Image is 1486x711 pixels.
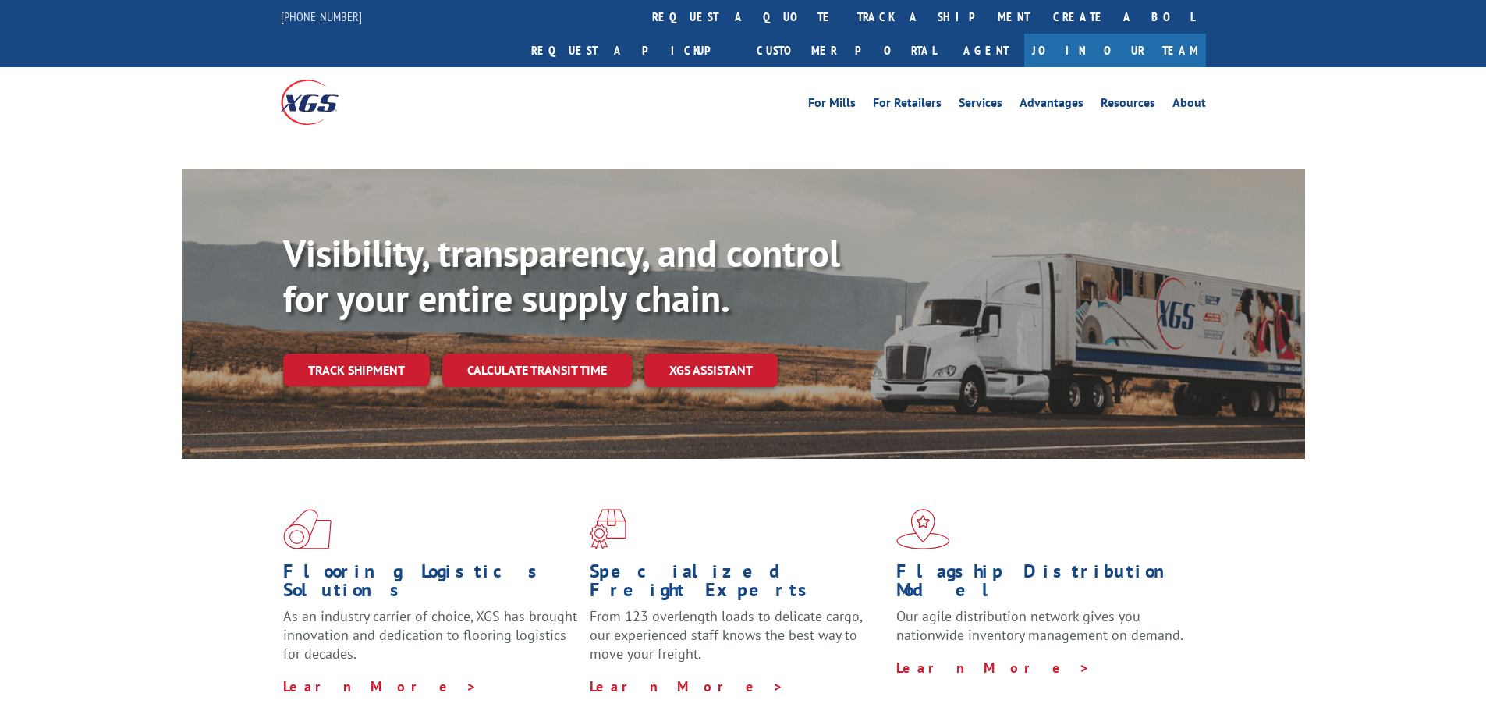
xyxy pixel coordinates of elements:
[808,97,856,114] a: For Mills
[873,97,942,114] a: For Retailers
[283,607,577,663] span: As an industry carrier of choice, XGS has brought innovation and dedication to flooring logistics...
[896,562,1191,607] h1: Flagship Distribution Model
[1020,97,1083,114] a: Advantages
[590,677,784,695] a: Learn More >
[745,34,948,67] a: Customer Portal
[896,607,1183,644] span: Our agile distribution network gives you nationwide inventory management on demand.
[644,354,778,387] a: XGS ASSISTANT
[896,659,1091,677] a: Learn More >
[283,229,840,322] b: Visibility, transparency, and control for your entire supply chain.
[281,9,362,24] a: [PHONE_NUMBER]
[896,509,950,549] img: xgs-icon-flagship-distribution-model-red
[959,97,1002,114] a: Services
[590,562,885,607] h1: Specialized Freight Experts
[283,562,578,607] h1: Flooring Logistics Solutions
[948,34,1024,67] a: Agent
[1172,97,1206,114] a: About
[283,509,332,549] img: xgs-icon-total-supply-chain-intelligence-red
[590,607,885,677] p: From 123 overlength loads to delicate cargo, our experienced staff knows the best way to move you...
[590,509,626,549] img: xgs-icon-focused-on-flooring-red
[1024,34,1206,67] a: Join Our Team
[520,34,745,67] a: Request a pickup
[1101,97,1155,114] a: Resources
[442,354,632,387] a: Calculate transit time
[283,677,477,695] a: Learn More >
[283,354,430,386] a: Track shipment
